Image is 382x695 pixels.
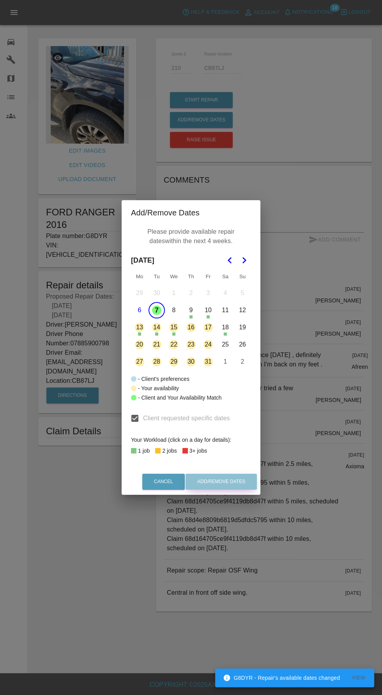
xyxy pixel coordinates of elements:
[200,354,216,370] button: Friday, October 31st, 2025
[217,285,233,301] button: Saturday, October 4th, 2025
[165,269,182,284] th: Wednesday
[131,319,148,336] button: Monday, October 13th, 2025
[346,672,371,684] button: View
[166,285,182,301] button: Wednesday, October 1st, 2025
[217,302,233,318] button: Saturday, October 11th, 2025
[131,336,148,353] button: Monday, October 20th, 2025
[183,319,199,336] button: Thursday, October 16th, 2025
[149,354,165,370] button: Tuesday, October 28th, 2025
[149,319,165,336] button: Tuesday, October 14th, 2025
[166,302,182,318] button: Wednesday, October 8th, 2025
[183,336,199,353] button: Thursday, October 23rd, 2025
[234,269,251,284] th: Sunday
[237,253,251,267] button: Go to the Next Month
[131,435,251,444] div: Your Workload (click on a day for details):
[217,319,233,336] button: Saturday, October 18th, 2025
[162,446,177,455] div: 2 jobs
[217,354,233,370] button: Saturday, November 1st, 2025
[143,414,230,423] span: Client requested specific dates
[131,269,251,370] table: October 2025
[200,336,216,353] button: Friday, October 24th, 2025
[182,269,200,284] th: Thursday
[183,302,199,318] button: Thursday, October 9th, 2025
[223,671,340,685] div: G8DYR - Repair's available dates changed
[200,269,217,284] th: Friday
[131,269,148,284] th: Monday
[138,393,222,402] div: - Client and Your Availability Match
[200,285,216,301] button: Friday, October 3rd, 2025
[149,302,165,318] button: Tuesday, October 7th, 2025, selected
[200,319,216,336] button: Friday, October 17th, 2025
[135,225,247,248] p: Please provide available repair dates within the next 4 weeks.
[234,302,251,318] button: Sunday, October 12th, 2025
[234,354,251,370] button: Sunday, November 2nd, 2025
[234,336,251,353] button: Sunday, October 26th, 2025
[131,285,148,301] button: Monday, September 29th, 2025
[131,252,154,269] span: [DATE]
[166,354,182,370] button: Wednesday, October 29th, 2025
[189,446,207,455] div: 3+ jobs
[166,319,182,336] button: Wednesday, October 15th, 2025
[138,384,179,393] div: - Your availability
[142,474,185,490] button: Cancel
[183,354,199,370] button: Thursday, October 30th, 2025
[223,253,237,267] button: Go to the Previous Month
[200,302,216,318] button: Friday, October 10th, 2025
[131,302,148,318] button: Today, Monday, October 6th, 2025
[217,336,233,353] button: Saturday, October 25th, 2025
[234,285,251,301] button: Sunday, October 5th, 2025
[138,446,150,455] div: 1 job
[138,374,189,384] div: - Client's preferences
[148,269,165,284] th: Tuesday
[149,336,165,353] button: Tuesday, October 21st, 2025
[217,269,234,284] th: Saturday
[183,285,199,301] button: Thursday, October 2nd, 2025
[234,319,251,336] button: Sunday, October 19th, 2025
[166,336,182,353] button: Wednesday, October 22nd, 2025
[122,200,260,225] h2: Add/Remove Dates
[131,354,148,370] button: Monday, October 27th, 2025
[149,285,165,301] button: Tuesday, September 30th, 2025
